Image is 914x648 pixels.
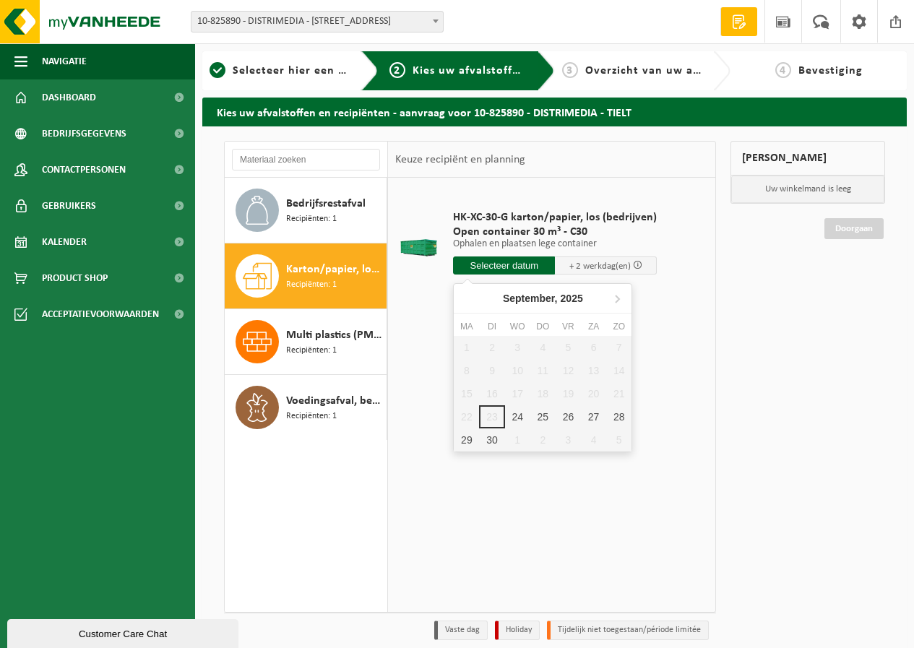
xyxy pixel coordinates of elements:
[388,142,533,178] div: Keuze recipiënt en planning
[202,98,907,126] h2: Kies uw afvalstoffen en recipiënten - aanvraag voor 10-825890 - DISTRIMEDIA - TIELT
[286,410,337,423] span: Recipiënten: 1
[42,296,159,332] span: Acceptatievoorwaarden
[42,116,126,152] span: Bedrijfsgegevens
[453,239,657,249] p: Ophalen en plaatsen lege container
[210,62,350,79] a: 1Selecteer hier een vestiging
[731,176,884,203] p: Uw winkelmand is leeg
[42,224,87,260] span: Kalender
[495,621,540,640] li: Holiday
[389,62,405,78] span: 2
[453,225,657,239] span: Open container 30 m³ - C30
[225,178,387,243] button: Bedrijfsrestafval Recipiënten: 1
[42,79,96,116] span: Dashboard
[547,621,709,640] li: Tijdelijk niet toegestaan/période limitée
[530,428,556,452] div: 2
[42,188,96,224] span: Gebruikers
[42,260,108,296] span: Product Shop
[453,256,555,275] input: Selecteer datum
[453,210,657,225] span: HK-XC-30-G karton/papier, los (bedrijven)
[225,375,387,440] button: Voedingsafval, bevat producten van dierlijke oorsprong, onverpakt, categorie 3 Recipiënten: 1
[286,195,366,212] span: Bedrijfsrestafval
[530,405,556,428] div: 25
[556,428,581,452] div: 3
[824,218,884,239] a: Doorgaan
[191,11,444,33] span: 10-825890 - DISTRIMEDIA - 8700 TIELT, MEULEBEEKSESTEENWEG 20
[286,327,383,344] span: Multi plastics (PMD/harde kunststoffen/spanbanden/EPS/folie naturel/folie gemengd)
[569,262,631,271] span: + 2 werkdag(en)
[798,65,863,77] span: Bevestiging
[556,405,581,428] div: 26
[562,62,578,78] span: 3
[606,319,631,334] div: zo
[413,65,611,77] span: Kies uw afvalstoffen en recipiënten
[7,616,241,648] iframe: chat widget
[286,344,337,358] span: Recipiënten: 1
[606,428,631,452] div: 5
[556,319,581,334] div: vr
[286,212,337,226] span: Recipiënten: 1
[530,319,556,334] div: do
[606,405,631,428] div: 28
[286,261,383,278] span: Karton/papier, los (bedrijven)
[210,62,225,78] span: 1
[286,392,383,410] span: Voedingsafval, bevat producten van dierlijke oorsprong, onverpakt, categorie 3
[561,293,583,303] i: 2025
[191,12,443,32] span: 10-825890 - DISTRIMEDIA - 8700 TIELT, MEULEBEEKSESTEENWEG 20
[225,309,387,375] button: Multi plastics (PMD/harde kunststoffen/spanbanden/EPS/folie naturel/folie gemengd) Recipiënten: 1
[479,319,504,334] div: di
[225,243,387,309] button: Karton/papier, los (bedrijven) Recipiënten: 1
[497,287,589,310] div: September,
[42,152,126,188] span: Contactpersonen
[233,65,389,77] span: Selecteer hier een vestiging
[581,428,606,452] div: 4
[505,319,530,334] div: wo
[434,621,488,640] li: Vaste dag
[581,405,606,428] div: 27
[505,428,530,452] div: 1
[585,65,738,77] span: Overzicht van uw aanvraag
[286,278,337,292] span: Recipiënten: 1
[454,319,479,334] div: ma
[479,428,504,452] div: 30
[730,141,885,176] div: [PERSON_NAME]
[42,43,87,79] span: Navigatie
[505,405,530,428] div: 24
[232,149,380,170] input: Materiaal zoeken
[454,428,479,452] div: 29
[775,62,791,78] span: 4
[581,319,606,334] div: za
